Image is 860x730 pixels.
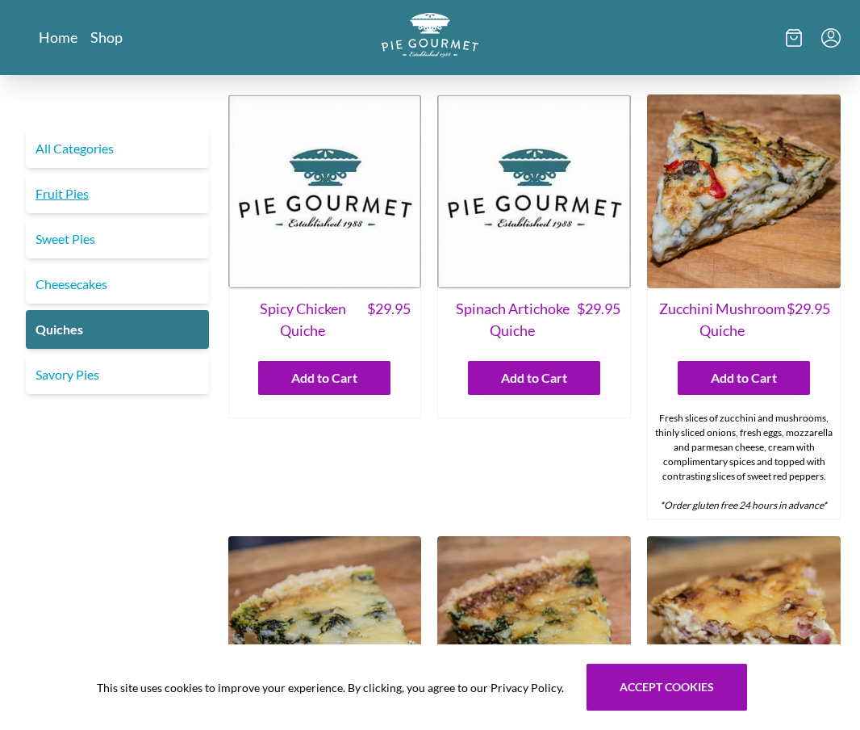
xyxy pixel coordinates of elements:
[678,361,810,395] button: Add to Cart
[26,174,209,213] a: Fruit Pies
[228,94,422,288] img: Spicy Chicken Quiche
[437,94,631,288] img: Spinach Artichoke Quiche
[787,298,830,342] span: $ 29.95
[26,129,209,168] a: All Categories
[660,499,827,511] em: *Order gluten free 24 hours in advance*
[647,536,841,730] img: Quiche Lorraine
[647,94,841,288] img: Zucchini Mushroom Quiche
[26,355,209,394] a: Savory Pies
[367,298,411,342] span: $ 29.95
[26,220,209,258] a: Sweet Pies
[711,368,777,388] span: Add to Cart
[382,13,478,62] a: Logo
[587,664,747,711] button: Accept cookies
[821,28,841,48] button: Menu
[468,361,600,395] button: Add to Cart
[501,368,567,388] span: Add to Cart
[239,298,368,342] span: Spicy Chicken Quiche
[26,265,209,304] a: Cheesecakes
[382,13,478,57] img: logo
[228,536,422,730] img: Spinach Chicken Quiche
[39,27,77,47] a: Home
[648,405,840,519] div: Fresh slices of zucchini and mushrooms, thinly sliced onions, fresh eggs, mozzarella and parmesan...
[97,679,564,696] span: This site uses cookies to improve your experience. By clicking, you agree to our Privacy Policy.
[437,536,631,730] img: Spinach Quiche
[658,298,787,342] span: Zucchini Mushroom Quiche
[90,27,123,47] a: Shop
[448,298,577,342] span: Spinach Artichoke Quiche
[26,310,209,349] a: Quiches
[291,368,357,388] span: Add to Cart
[577,298,620,342] span: $ 29.95
[258,361,390,395] button: Add to Cart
